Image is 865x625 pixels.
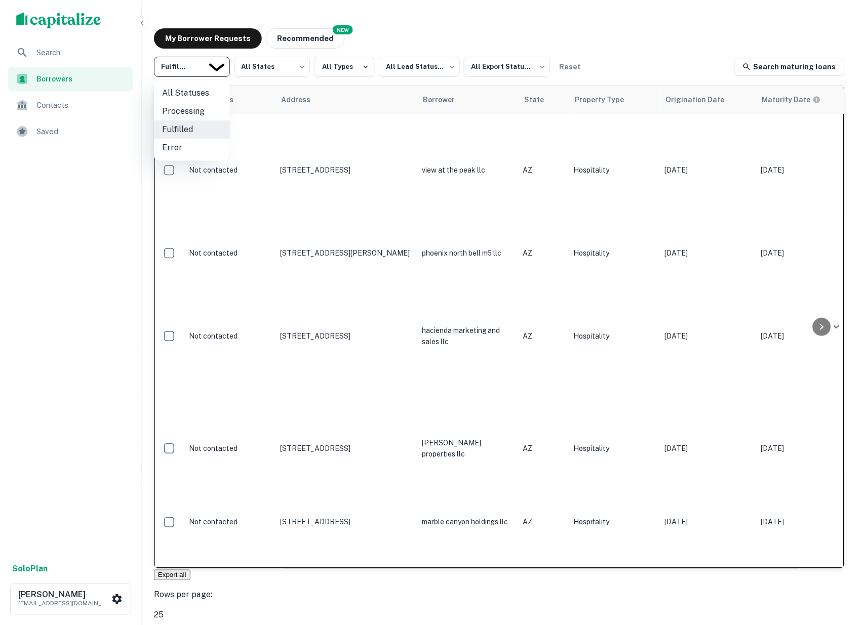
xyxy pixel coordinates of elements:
li: Processing [154,102,230,120]
iframe: Chat Widget [814,544,865,593]
li: Error [154,139,230,157]
li: Fulfilled [154,120,230,139]
li: All Statuses [154,84,230,102]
